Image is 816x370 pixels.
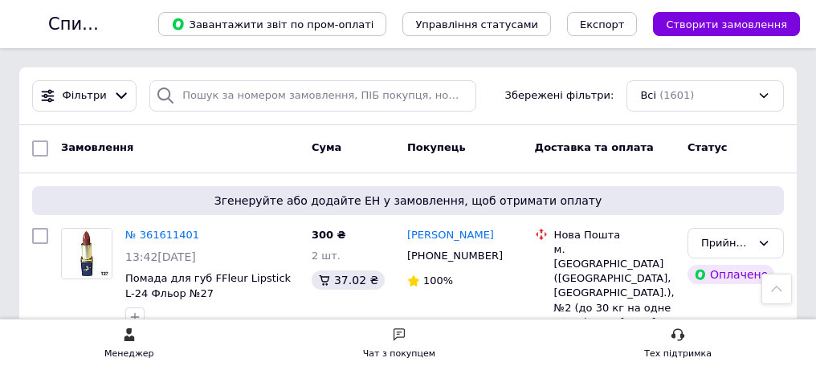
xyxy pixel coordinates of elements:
button: Експорт [567,12,638,36]
a: Створити замовлення [637,18,800,30]
button: Управління статусами [402,12,551,36]
span: Завантажити звіт по пром-оплаті [171,17,373,31]
span: Експорт [580,18,625,30]
span: Згенеруйте або додайте ЕН у замовлення, щоб отримати оплату [39,193,777,209]
a: № 361611401 [125,229,199,241]
span: 100% [423,274,453,287]
div: Чат з покупцем [363,346,435,362]
span: 13:42[DATE] [125,250,196,263]
span: Покупець [407,141,466,153]
span: Всі [640,88,656,104]
span: Фільтри [63,88,107,104]
h1: Список замовлень [48,14,211,34]
div: 37.02 ₴ [312,270,385,290]
button: Створити замовлення [653,12,800,36]
span: Створити замовлення [666,18,787,30]
div: Тех підтримка [644,346,712,362]
img: Фото товару [62,229,112,279]
span: Статус [687,141,728,153]
div: Прийнято [701,235,751,252]
button: Завантажити звіт по пром-оплаті [158,12,386,36]
input: Пошук за номером замовлення, ПІБ покупця, номером телефону, Email, номером накладної [149,80,476,112]
div: Менеджер [104,346,153,362]
span: Замовлення [61,141,133,153]
div: Нова Пошта [554,228,675,242]
div: м. [GEOGRAPHIC_DATA] ([GEOGRAPHIC_DATA], [GEOGRAPHIC_DATA].), №2 (до 30 кг на одне місце): вул. [... [554,242,675,330]
span: Управління статусами [415,18,538,30]
span: Cума [312,141,341,153]
span: (1601) [659,89,694,101]
a: [PERSON_NAME] [407,228,494,243]
span: Доставка та оплата [535,141,654,153]
span: 300 ₴ [312,229,346,241]
div: [PHONE_NUMBER] [404,246,506,266]
a: Помада для губ FFleur Lipstick L-24 Фльор №27 [125,272,291,299]
span: Збережені фільтри: [505,88,614,104]
a: Фото товару [61,228,112,279]
div: Оплачено [687,265,774,284]
span: 2 шт. [312,250,341,262]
